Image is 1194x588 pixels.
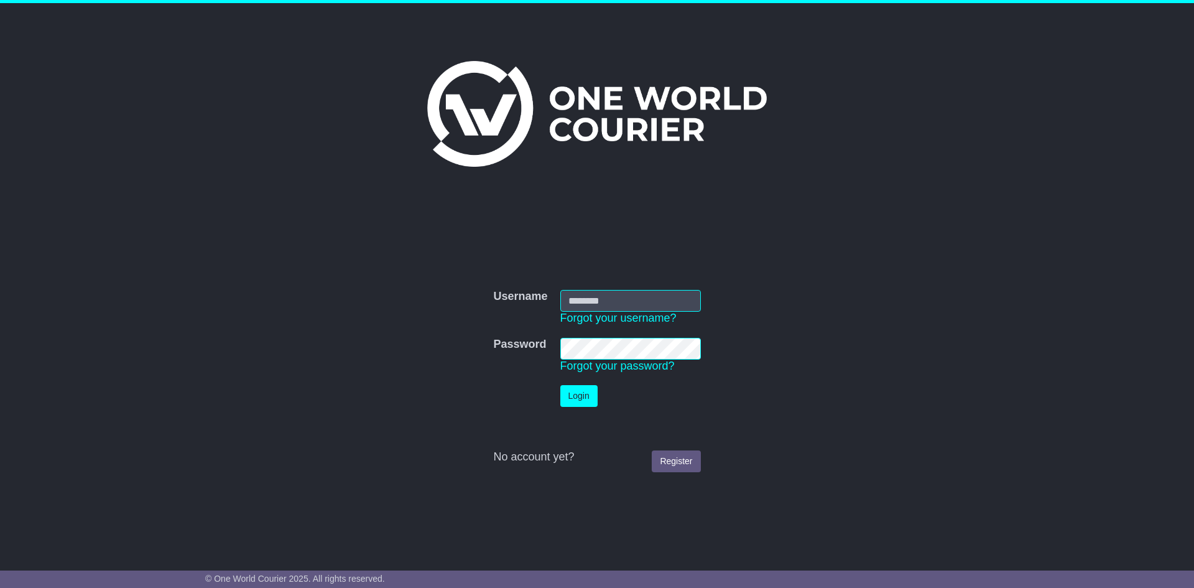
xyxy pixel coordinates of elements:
span: © One World Courier 2025. All rights reserved. [205,574,385,584]
a: Register [652,450,700,472]
div: No account yet? [493,450,700,464]
a: Forgot your password? [560,360,675,372]
button: Login [560,385,598,407]
label: Password [493,338,546,352]
label: Username [493,290,547,304]
a: Forgot your username? [560,312,677,324]
img: One World [427,61,767,167]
